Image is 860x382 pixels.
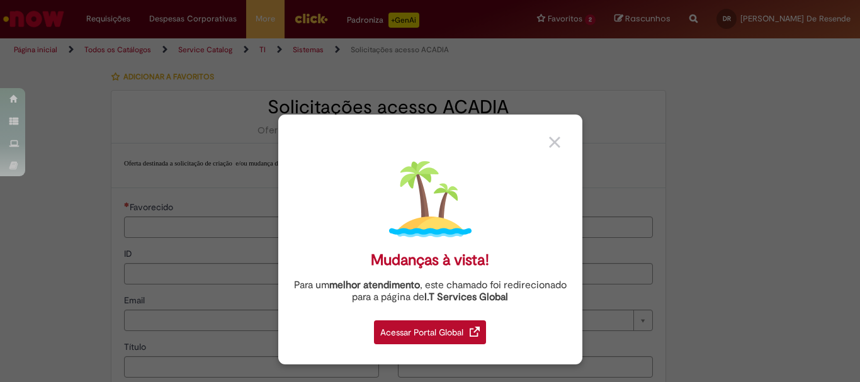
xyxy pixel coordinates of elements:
[371,251,489,269] div: Mudanças à vista!
[424,284,508,303] a: I.T Services Global
[549,137,560,148] img: close_button_grey.png
[288,279,573,303] div: Para um , este chamado foi redirecionado para a página de
[374,313,486,344] a: Acessar Portal Global
[470,327,480,337] img: redirect_link.png
[389,158,472,240] img: island.png
[329,279,420,291] strong: melhor atendimento
[374,320,486,344] div: Acessar Portal Global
